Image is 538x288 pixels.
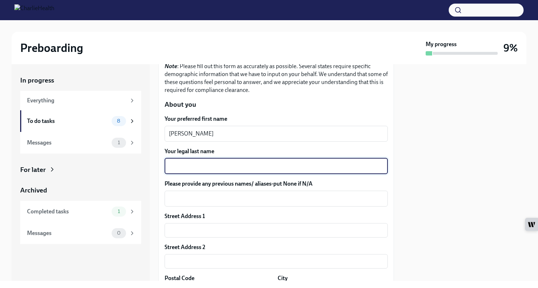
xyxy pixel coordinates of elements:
[165,212,205,220] label: Street Address 1
[165,274,194,282] label: Postal Code
[27,208,109,216] div: Completed tasks
[165,115,388,123] label: Your preferred first name
[169,129,384,138] textarea: [PERSON_NAME]
[27,117,109,125] div: To do tasks
[113,209,124,214] span: 1
[503,41,518,54] h3: 9%
[165,243,205,251] label: Street Address 2
[426,40,457,48] strong: My progress
[20,91,141,110] a: Everything
[113,230,125,236] span: 0
[20,76,141,85] a: In progress
[27,139,109,147] div: Messages
[165,180,388,188] label: Please provide any previous names/ aliases-put None if N/A
[27,97,126,105] div: Everything
[20,165,141,174] a: For later
[20,165,46,174] div: For later
[20,201,141,222] a: Completed tasks1
[165,147,388,155] label: Your legal last name
[20,110,141,132] a: To do tasks8
[20,132,141,154] a: Messages1
[20,41,83,55] h2: Preboarding
[165,100,388,109] p: About you
[20,222,141,244] a: Messages0
[113,118,125,124] span: 8
[27,229,109,237] div: Messages
[165,63,177,70] strong: Note
[113,140,124,145] span: 1
[14,4,54,16] img: CharlieHealth
[165,62,388,94] p: : Please fill out this form as accurately as possible. Several states require specific demographi...
[278,274,288,282] label: City
[20,186,141,195] a: Archived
